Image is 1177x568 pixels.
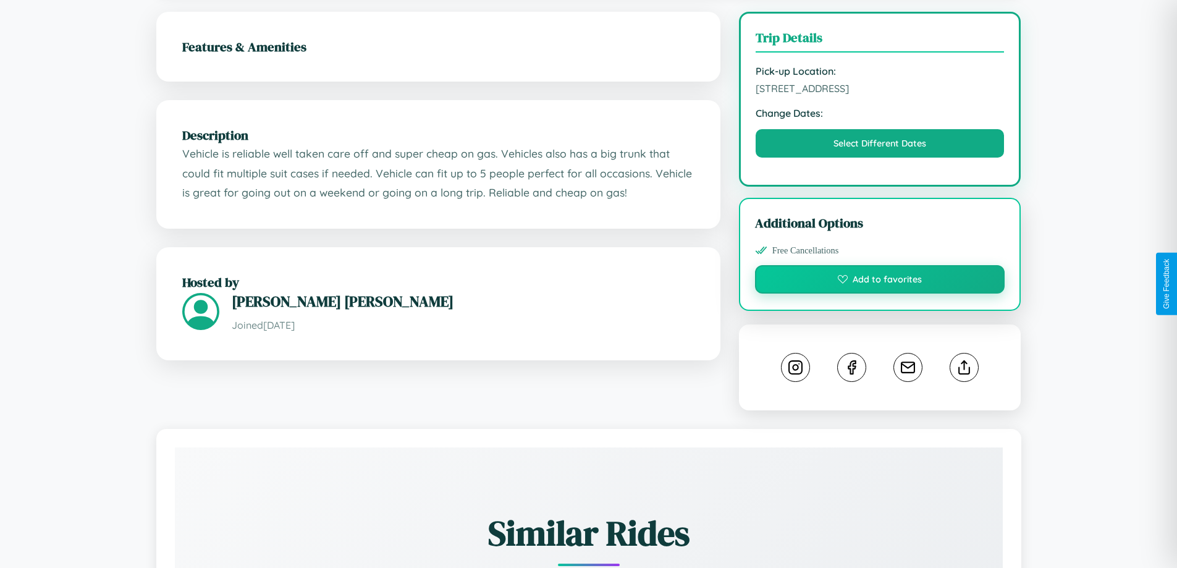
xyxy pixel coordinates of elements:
[182,38,694,56] h2: Features & Amenities
[756,65,1005,77] strong: Pick-up Location:
[182,273,694,291] h2: Hosted by
[756,82,1005,95] span: [STREET_ADDRESS]
[182,144,694,203] p: Vehicle is reliable well taken care off and super cheap on gas. Vehicles also has a big trunk tha...
[756,129,1005,158] button: Select Different Dates
[218,509,960,557] h2: Similar Rides
[1162,259,1171,309] div: Give Feedback
[182,126,694,144] h2: Description
[755,265,1005,294] button: Add to favorites
[232,316,694,334] p: Joined [DATE]
[756,107,1005,119] strong: Change Dates:
[755,214,1005,232] h3: Additional Options
[232,291,694,312] h3: [PERSON_NAME] [PERSON_NAME]
[756,28,1005,53] h3: Trip Details
[772,245,839,256] span: Free Cancellations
